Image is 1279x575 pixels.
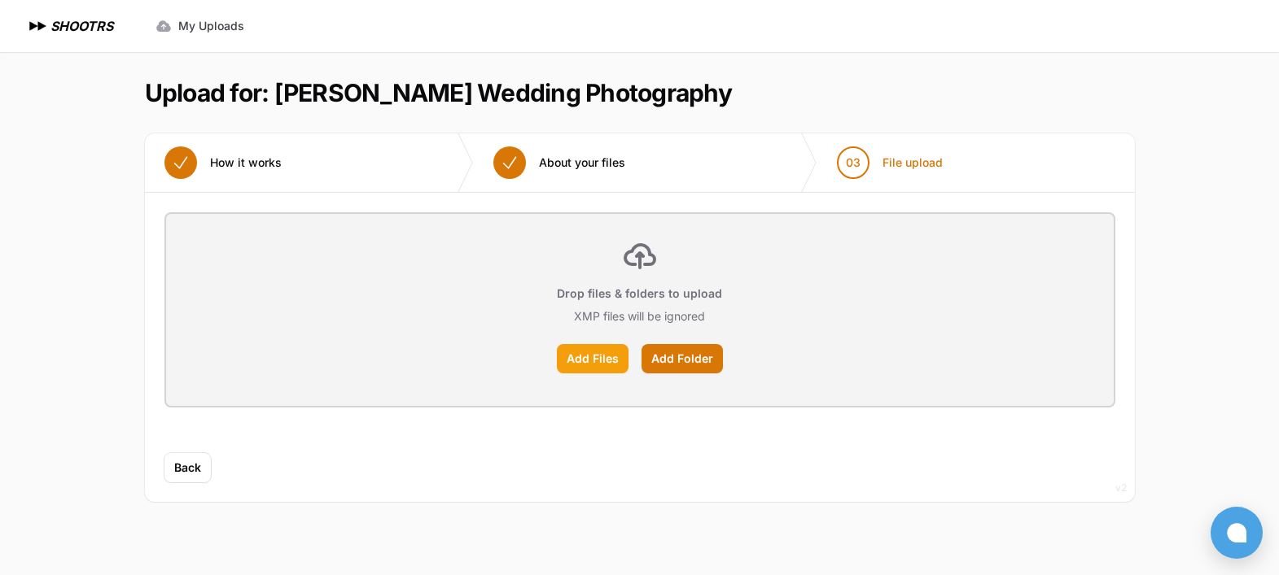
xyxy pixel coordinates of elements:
span: 03 [846,155,861,171]
button: 03 File upload [817,133,962,192]
a: SHOOTRS SHOOTRS [26,16,113,36]
a: My Uploads [146,11,254,41]
span: About your files [539,155,625,171]
span: How it works [210,155,282,171]
span: File upload [883,155,943,171]
label: Add Files [557,344,629,373]
span: My Uploads [178,18,244,34]
button: About your files [474,133,645,192]
button: Back [164,453,211,482]
h1: SHOOTRS [50,16,113,36]
p: XMP files will be ignored [574,308,705,325]
h1: Upload for: [PERSON_NAME] Wedding Photography [145,78,732,107]
label: Add Folder [642,344,723,373]
span: Back [174,460,201,476]
div: v2 [1115,478,1127,498]
button: Open chat window [1211,507,1263,559]
p: Drop files & folders to upload [557,285,722,302]
button: How it works [145,133,301,192]
img: SHOOTRS [26,16,50,36]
